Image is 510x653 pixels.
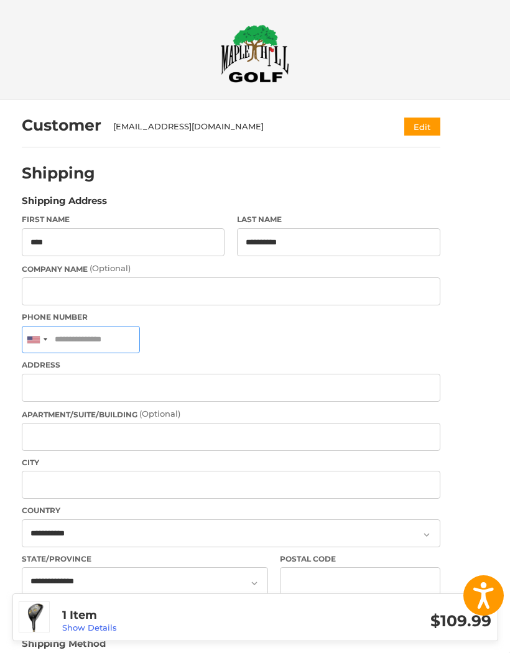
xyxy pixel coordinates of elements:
[22,327,51,353] div: United States: +1
[139,409,180,419] small: (Optional)
[22,116,101,135] h2: Customer
[19,602,49,632] img: Callaway Epic Max Star Hybrid
[277,611,491,631] h3: $109.99
[22,312,440,323] label: Phone Number
[22,408,440,420] label: Apartment/Suite/Building
[22,457,440,468] label: City
[90,263,131,273] small: (Optional)
[22,214,225,225] label: First Name
[237,214,440,225] label: Last Name
[22,164,95,183] h2: Shipping
[22,359,440,371] label: Address
[62,608,277,623] h3: 1 Item
[62,623,117,632] a: Show Details
[22,262,440,275] label: Company Name
[280,553,440,565] label: Postal Code
[22,194,107,214] legend: Shipping Address
[22,505,440,516] label: Country
[22,553,268,565] label: State/Province
[221,24,289,83] img: Maple Hill Golf
[113,121,380,133] div: [EMAIL_ADDRESS][DOMAIN_NAME]
[404,118,440,136] button: Edit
